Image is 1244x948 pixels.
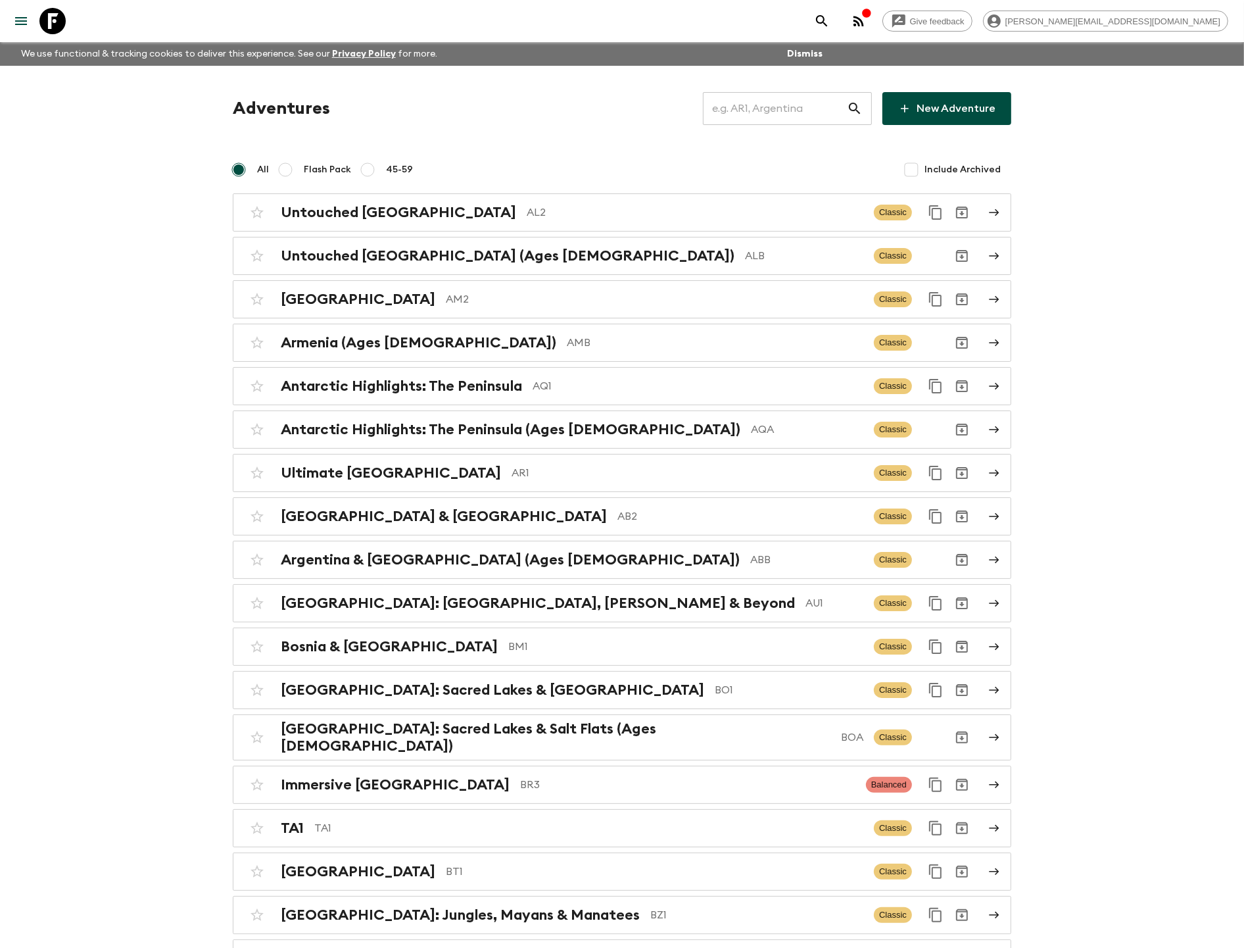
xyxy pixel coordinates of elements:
[281,907,640,924] h2: [GEOGRAPHIC_DATA]: Jungles, Mayans & Manatees
[567,335,863,351] p: AMB
[233,714,1011,761] a: [GEOGRAPHIC_DATA]: Sacred Lakes & Salt Flats (Ages [DEMOGRAPHIC_DATA])BOAClassicArchive
[233,809,1011,847] a: TA1TA1ClassicDuplicate for 45-59Archive
[874,205,912,220] span: Classic
[949,815,975,841] button: Archive
[715,682,863,698] p: BO1
[949,243,975,269] button: Archive
[922,373,949,399] button: Duplicate for 45-59
[949,677,975,703] button: Archive
[281,247,734,264] h2: Untouched [GEOGRAPHIC_DATA] (Ages [DEMOGRAPHIC_DATA])
[233,584,1011,622] a: [GEOGRAPHIC_DATA]: [GEOGRAPHIC_DATA], [PERSON_NAME] & BeyondAU1ClassicDuplicate for 45-59Archive
[233,367,1011,405] a: Antarctic Highlights: The PeninsulaAQ1ClassicDuplicate for 45-59Archive
[533,378,863,394] p: AQ1
[233,766,1011,804] a: Immersive [GEOGRAPHIC_DATA]BR3BalancedDuplicate for 45-59Archive
[841,730,863,745] p: BOA
[508,639,863,655] p: BM1
[233,853,1011,891] a: [GEOGRAPHIC_DATA]BT1ClassicDuplicate for 45-59Archive
[281,464,501,482] h2: Ultimate [GEOGRAPHIC_DATA]
[784,45,826,63] button: Dismiss
[949,859,975,885] button: Archive
[922,286,949,312] button: Duplicate for 45-59
[304,163,351,176] span: Flash Pack
[949,373,975,399] button: Archive
[874,864,912,880] span: Classic
[446,291,863,307] p: AM2
[745,248,863,264] p: ALB
[949,547,975,573] button: Archive
[874,552,912,568] span: Classic
[16,42,443,66] p: We use functional & tracking cookies to deliver this experience. See our for more.
[922,902,949,928] button: Duplicate for 45-59
[520,777,855,793] p: BR3
[874,595,912,611] span: Classic
[983,11,1228,32] div: [PERSON_NAME][EMAIL_ADDRESS][DOMAIN_NAME]
[874,378,912,394] span: Classic
[281,682,704,699] h2: [GEOGRAPHIC_DATA]: Sacred Lakes & [GEOGRAPHIC_DATA]
[233,896,1011,934] a: [GEOGRAPHIC_DATA]: Jungles, Mayans & ManateesBZ1ClassicDuplicate for 45-59Archive
[922,634,949,660] button: Duplicate for 45-59
[922,590,949,616] button: Duplicate for 45-59
[257,163,269,176] span: All
[751,422,863,437] p: AQA
[949,503,975,530] button: Archive
[332,49,396,59] a: Privacy Policy
[281,421,740,438] h2: Antarctic Highlights: The Peninsula (Ages [DEMOGRAPHIC_DATA])
[874,335,912,351] span: Classic
[874,465,912,481] span: Classic
[922,772,949,798] button: Duplicate for 45-59
[874,820,912,836] span: Classic
[650,907,863,923] p: BZ1
[281,820,304,837] h2: TA1
[233,628,1011,666] a: Bosnia & [GEOGRAPHIC_DATA]BM1ClassicDuplicate for 45-59Archive
[903,16,972,26] span: Give feedback
[874,422,912,437] span: Classic
[874,639,912,655] span: Classic
[512,465,863,481] p: AR1
[281,776,510,793] h2: Immersive [GEOGRAPHIC_DATA]
[949,634,975,660] button: Archive
[281,334,556,351] h2: Armenia (Ages [DEMOGRAPHIC_DATA])
[874,509,912,524] span: Classic
[874,682,912,698] span: Classic
[281,291,435,308] h2: [GEOGRAPHIC_DATA]
[750,552,863,568] p: ABB
[281,863,435,880] h2: [GEOGRAPHIC_DATA]
[233,95,330,122] h1: Adventures
[281,595,795,612] h2: [GEOGRAPHIC_DATA]: [GEOGRAPHIC_DATA], [PERSON_NAME] & Beyond
[882,92,1011,125] a: New Adventure
[949,902,975,928] button: Archive
[949,286,975,312] button: Archive
[281,638,498,655] h2: Bosnia & [GEOGRAPHIC_DATA]
[805,595,863,611] p: AU1
[922,460,949,486] button: Duplicate for 45-59
[233,497,1011,536] a: [GEOGRAPHIC_DATA] & [GEOGRAPHIC_DATA]AB2ClassicDuplicate for 45-59Archive
[233,193,1011,232] a: Untouched [GEOGRAPHIC_DATA]AL2ClassicDuplicate for 45-59Archive
[998,16,1228,26] span: [PERSON_NAME][EMAIL_ADDRESS][DOMAIN_NAME]
[949,460,975,486] button: Archive
[281,508,607,525] h2: [GEOGRAPHIC_DATA] & [GEOGRAPHIC_DATA]
[882,11,972,32] a: Give feedback
[233,237,1011,275] a: Untouched [GEOGRAPHIC_DATA] (Ages [DEMOGRAPHIC_DATA])ALBClassicArchive
[809,8,835,34] button: search adventures
[233,454,1011,492] a: Ultimate [GEOGRAPHIC_DATA]AR1ClassicDuplicate for 45-59Archive
[314,820,863,836] p: TA1
[233,280,1011,318] a: [GEOGRAPHIC_DATA]AM2ClassicDuplicate for 45-59Archive
[233,541,1011,579] a: Argentina & [GEOGRAPHIC_DATA] (Ages [DEMOGRAPHIC_DATA])ABBClassicArchive
[922,677,949,703] button: Duplicate for 45-59
[703,90,847,127] input: e.g. AR1, Argentina
[874,291,912,307] span: Classic
[527,205,863,220] p: AL2
[949,724,975,751] button: Archive
[924,163,1001,176] span: Include Archived
[874,907,912,923] span: Classic
[866,777,912,793] span: Balanced
[281,720,830,755] h2: [GEOGRAPHIC_DATA]: Sacred Lakes & Salt Flats (Ages [DEMOGRAPHIC_DATA])
[386,163,413,176] span: 45-59
[922,815,949,841] button: Duplicate for 45-59
[949,772,975,798] button: Archive
[874,730,912,745] span: Classic
[233,411,1011,449] a: Antarctic Highlights: The Peninsula (Ages [DEMOGRAPHIC_DATA])AQAClassicArchive
[233,671,1011,709] a: [GEOGRAPHIC_DATA]: Sacred Lakes & [GEOGRAPHIC_DATA]BO1ClassicDuplicate for 45-59Archive
[281,204,516,221] h2: Untouched [GEOGRAPHIC_DATA]
[949,199,975,226] button: Archive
